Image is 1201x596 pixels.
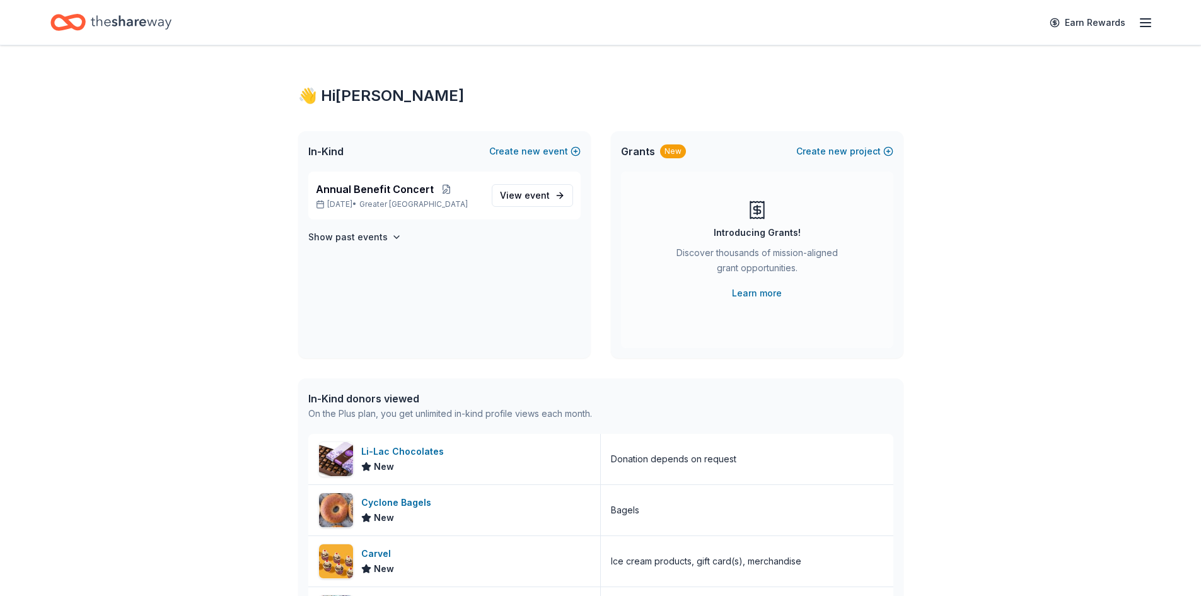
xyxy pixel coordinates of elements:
[308,230,388,245] h4: Show past events
[660,144,686,158] div: New
[308,144,344,159] span: In-Kind
[1042,11,1133,34] a: Earn Rewards
[489,144,581,159] button: Createnewevent
[828,144,847,159] span: new
[611,452,736,467] div: Donation depends on request
[308,406,592,421] div: On the Plus plan, you get unlimited in-kind profile views each month.
[374,510,394,525] span: New
[521,144,540,159] span: new
[796,144,893,159] button: Createnewproject
[714,225,801,240] div: Introducing Grants!
[492,184,573,207] a: View event
[361,495,436,510] div: Cyclone Bagels
[50,8,171,37] a: Home
[316,182,434,197] span: Annual Benefit Concert
[611,503,639,518] div: Bagels
[621,144,655,159] span: Grants
[319,544,353,578] img: Image for Carvel
[374,561,394,576] span: New
[525,190,550,201] span: event
[319,493,353,527] img: Image for Cyclone Bagels
[671,245,843,281] div: Discover thousands of mission-aligned grant opportunities.
[319,442,353,476] img: Image for Li-Lac Chocolates
[298,86,903,106] div: 👋 Hi [PERSON_NAME]
[359,199,468,209] span: Greater [GEOGRAPHIC_DATA]
[361,444,449,459] div: Li-Lac Chocolates
[308,391,592,406] div: In-Kind donors viewed
[308,230,402,245] button: Show past events
[611,554,801,569] div: Ice cream products, gift card(s), merchandise
[316,199,482,209] p: [DATE] •
[732,286,782,301] a: Learn more
[361,546,396,561] div: Carvel
[374,459,394,474] span: New
[500,188,550,203] span: View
